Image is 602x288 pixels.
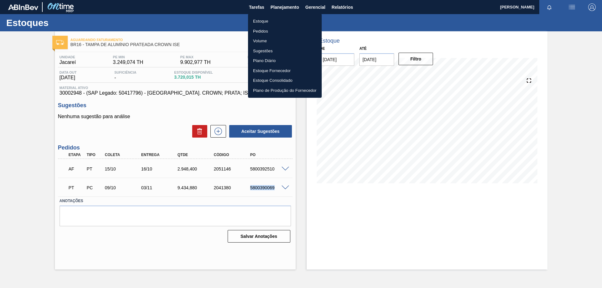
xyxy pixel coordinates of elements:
a: Sugestões [248,46,322,56]
a: Estoque Consolidado [248,76,322,86]
a: Volume [248,36,322,46]
a: Pedidos [248,26,322,36]
a: Estoque Fornecedor [248,66,322,76]
a: Plano Diário [248,56,322,66]
a: Plano de Produção do Fornecedor [248,86,322,96]
a: Estoque [248,16,322,26]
